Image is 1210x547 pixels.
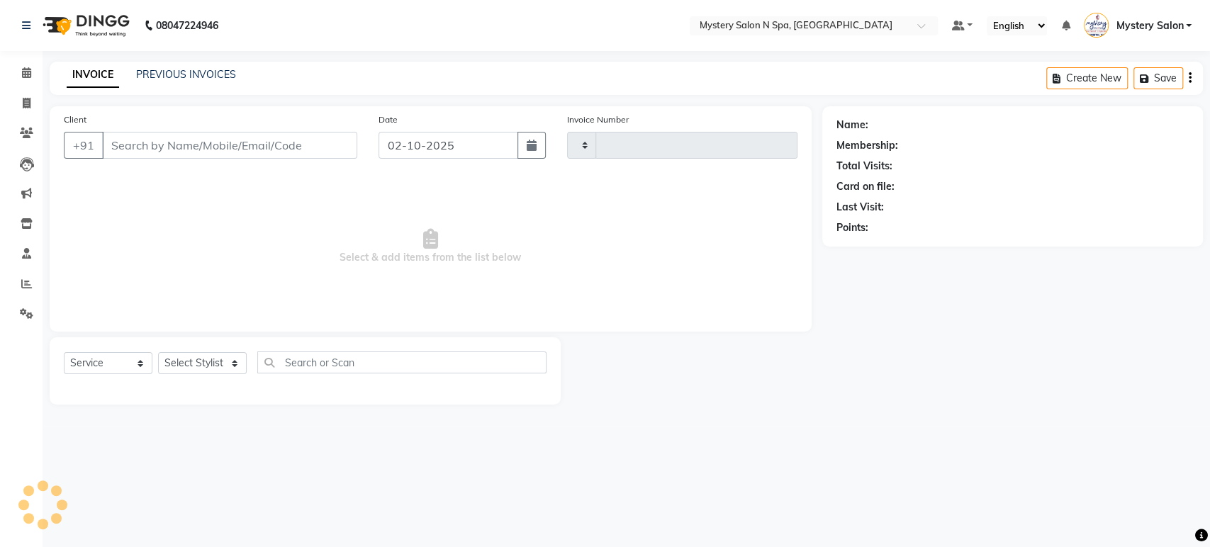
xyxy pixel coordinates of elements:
button: +91 [64,132,103,159]
div: Points: [836,220,868,235]
input: Search or Scan [257,351,547,373]
label: Date [379,113,398,126]
div: Card on file: [836,179,895,194]
div: Membership: [836,138,898,153]
img: Mystery Salon [1084,13,1109,38]
div: Name: [836,118,868,132]
a: PREVIOUS INVOICES [136,68,236,81]
span: Select & add items from the list below [64,176,797,317]
label: Client [64,113,86,126]
div: Last Visit: [836,200,884,215]
a: INVOICE [67,62,119,88]
img: logo [36,6,133,45]
b: 08047224946 [156,6,218,45]
button: Save [1133,67,1183,89]
input: Search by Name/Mobile/Email/Code [102,132,357,159]
button: Create New [1046,67,1128,89]
div: Total Visits: [836,159,892,174]
span: Mystery Salon [1116,18,1183,33]
label: Invoice Number [567,113,629,126]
